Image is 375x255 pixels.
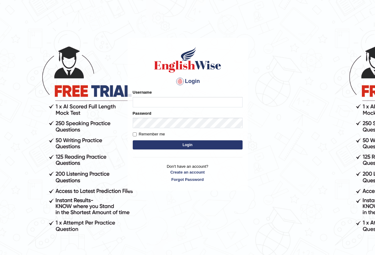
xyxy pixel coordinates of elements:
h4: Login [133,77,243,86]
input: Remember me [133,132,137,136]
a: Create an account [133,169,243,175]
img: Logo of English Wise sign in for intelligent practice with AI [153,46,222,74]
label: Remember me [133,131,165,137]
a: Forgot Password [133,177,243,182]
label: Password [133,110,151,116]
button: Login [133,140,243,149]
label: Username [133,89,152,95]
p: Don't have an account? [133,163,243,182]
